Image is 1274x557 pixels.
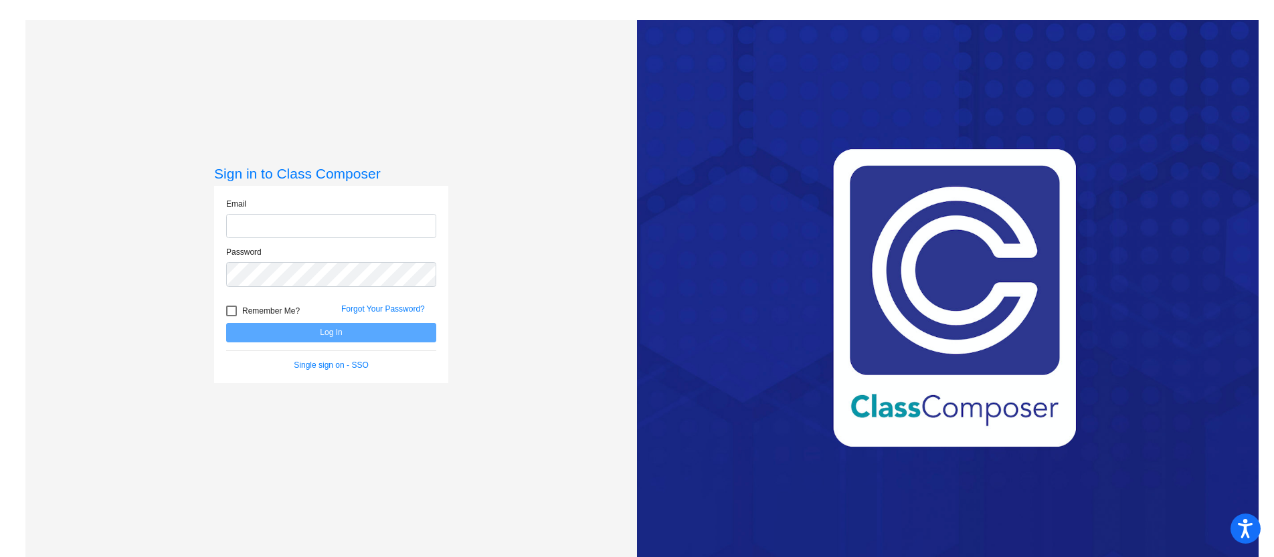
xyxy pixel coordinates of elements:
[226,198,246,210] label: Email
[294,360,368,370] a: Single sign on - SSO
[226,323,436,342] button: Log In
[214,165,448,182] h3: Sign in to Class Composer
[341,304,425,314] a: Forgot Your Password?
[226,246,262,258] label: Password
[242,303,300,319] span: Remember Me?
